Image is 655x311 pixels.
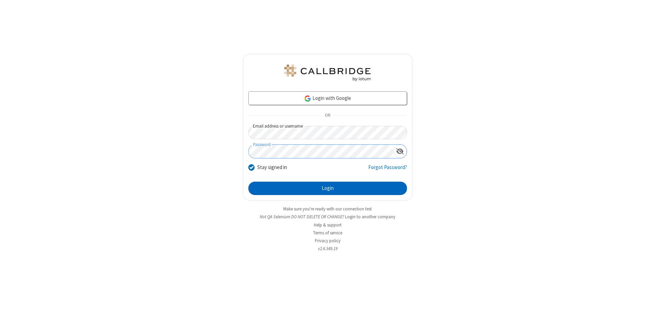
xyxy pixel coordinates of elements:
img: QA Selenium DO NOT DELETE OR CHANGE [283,65,372,81]
button: Login [248,182,407,195]
a: Make sure you're ready with our connection test [283,206,372,212]
a: Privacy policy [315,238,341,244]
input: Password [249,145,393,158]
li: Not QA Selenium DO NOT DELETE OR CHANGE? [243,213,412,220]
a: Forgot Password? [368,164,407,177]
a: Terms of service [313,230,342,236]
input: Email address or username [248,126,407,139]
div: Show password [393,145,407,157]
a: Help & support [314,222,342,228]
li: v2.6.349.19 [243,245,412,252]
label: Stay signed in [257,164,287,171]
a: Login with Google [248,91,407,105]
span: OR [322,111,333,120]
img: google-icon.png [304,95,311,102]
button: Login to another company [345,213,395,220]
